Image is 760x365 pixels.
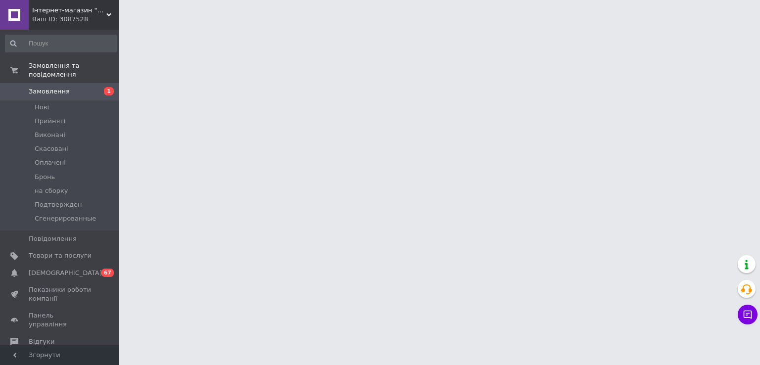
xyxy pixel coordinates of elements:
span: Інтернет-магазин "Koffta kids" [32,6,106,15]
span: на сборку [35,186,68,195]
span: Виконані [35,131,65,139]
span: [DEMOGRAPHIC_DATA] [29,269,102,277]
span: Товари та послуги [29,251,92,260]
input: Пошук [5,35,117,52]
button: Чат з покупцем [738,305,758,324]
span: Відгуки [29,337,54,346]
span: Бронь [35,173,55,182]
span: 1 [104,87,114,95]
span: Нові [35,103,49,112]
span: Панель управління [29,311,92,329]
span: Замовлення [29,87,70,96]
span: Замовлення та повідомлення [29,61,119,79]
span: Скасовані [35,144,68,153]
span: Прийняті [35,117,65,126]
span: Подтвержден [35,200,82,209]
span: 67 [101,269,114,277]
span: Повідомлення [29,234,77,243]
div: Ваш ID: 3087528 [32,15,119,24]
span: Показники роботи компанії [29,285,92,303]
span: Сгенерированные [35,214,96,223]
span: Оплачені [35,158,66,167]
